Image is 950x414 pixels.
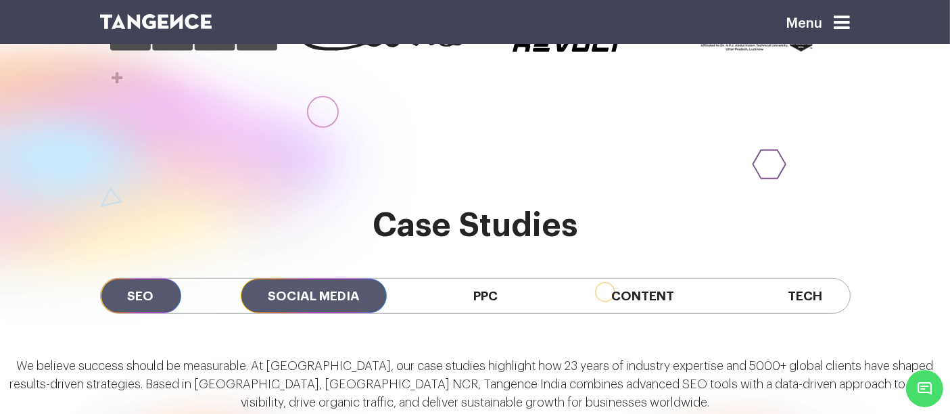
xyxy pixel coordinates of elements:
span: Chat Widget [906,370,943,407]
h2: Case Studies [100,208,851,244]
span: SEO [101,279,181,313]
span: Tech [761,279,850,313]
span: PPC [446,279,525,313]
span: Content [584,279,701,313]
span: Social Media [241,279,387,313]
img: logo SVG [100,14,212,29]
